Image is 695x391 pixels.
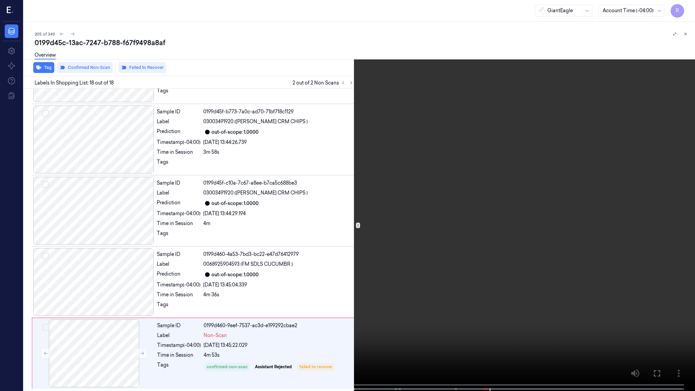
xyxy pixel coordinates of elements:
div: Tags [157,159,201,169]
div: [DATE] 13:45:04.339 [203,281,354,288]
div: Label [157,118,201,125]
a: Overview [35,52,56,59]
div: Tags [157,301,201,312]
div: Timestamp (-04:00) [157,139,201,146]
div: Tags [157,230,201,241]
div: 4m 53s [204,352,354,359]
div: Time in Session [157,291,201,298]
button: Confirmed Non-Scan [57,62,113,73]
button: Select row [42,324,49,331]
div: 4m [203,220,354,227]
div: 0199d460-9eef-7537-ac3d-e199292cbae2 [204,322,354,329]
button: Select row [42,110,49,117]
button: Select row [42,181,49,188]
div: Sample ID [157,180,201,187]
div: Sample ID [157,108,201,115]
div: out-of-scope: 1.0000 [211,200,259,207]
div: [DATE] 13:44:26.739 [203,139,354,146]
div: 0199d45c-13ac-7247-b788-f67f9498a8af [35,38,690,48]
span: 2 out of 2 Non Scans [293,79,355,87]
div: 0199d45f-b773-7a0c-ad70-71bf718c1129 [203,108,354,115]
div: Sample ID [157,322,201,329]
div: Tags [157,361,201,372]
div: [DATE] 13:45:22.029 [204,342,354,349]
button: Tag [33,62,54,73]
div: confirmed-non-scan [207,364,247,370]
div: 4m 36s [203,291,354,298]
button: Select row [42,253,49,259]
div: out-of-scope: 1.0000 [211,129,259,136]
div: Tags [157,87,201,98]
div: 0199d45f-c10a-7c67-a8ee-b7ca5c688be3 [203,180,354,187]
div: Timestamp (-04:00) [157,210,201,217]
span: 03003491920 ([PERSON_NAME] CRM CHIPS ) [203,189,308,197]
button: R [671,4,684,18]
div: out-of-scope: 1.0000 [211,271,259,278]
span: 03003491920 ([PERSON_NAME] CRM CHIPS ) [203,118,308,125]
div: 3m 58s [203,149,354,156]
div: Assistant Rejected [255,364,292,370]
button: Failed to Recover [118,62,166,73]
div: Time in Session [157,220,201,227]
div: Label [157,332,201,339]
span: Labels In Shopping List: 18 out of 18 [35,79,114,87]
div: Timestamp (-04:00) [157,281,201,288]
div: [DATE] 13:44:29.194 [203,210,354,217]
div: Sample ID [157,251,201,258]
div: Time in Session [157,352,201,359]
span: Non-Scan [204,332,227,339]
div: Prediction [157,271,201,279]
div: Prediction [157,199,201,207]
div: Timestamp (-04:00) [157,342,201,349]
div: failed to recover [299,364,333,370]
div: Label [157,189,201,197]
div: 0199d460-4a53-7bd3-bc22-e47d76412979 [203,251,354,258]
div: Label [157,261,201,268]
span: 0068925904593 (FM SDLS CUCUMBR ) [203,261,293,268]
div: Time in Session [157,149,201,156]
span: 205 of 349 [35,31,55,37]
div: Prediction [157,128,201,136]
